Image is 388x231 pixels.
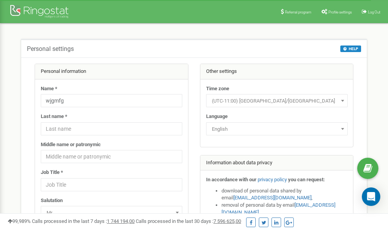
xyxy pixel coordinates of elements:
span: Calls processed in the last 7 days : [32,218,135,224]
span: English [209,124,345,135]
label: Salutation [41,197,63,204]
div: Personal information [35,64,188,79]
strong: In accordance with our [206,177,256,182]
span: Calls processed in the last 30 days : [136,218,241,224]
span: Log Out [368,10,380,14]
a: [EMAIL_ADDRESS][DOMAIN_NAME] [233,195,311,201]
li: removal of personal data by email , [221,202,348,216]
a: privacy policy [258,177,287,182]
span: Mr. [43,207,180,218]
input: Last name [41,122,182,135]
button: HELP [340,46,361,52]
span: Mr. [41,206,182,219]
u: 1 744 194,00 [107,218,135,224]
label: Language [206,113,228,120]
li: download of personal data shared by email , [221,187,348,202]
input: Middle name or patronymic [41,150,182,163]
span: (UTC-11:00) Pacific/Midway [206,94,348,107]
label: Time zone [206,85,229,93]
input: Name [41,94,182,107]
label: Name * [41,85,57,93]
div: Information about data privacy [200,155,353,171]
span: English [206,122,348,135]
label: Middle name or patronymic [41,141,101,148]
div: Open Intercom Messenger [362,187,380,206]
span: (UTC-11:00) Pacific/Midway [209,96,345,106]
input: Job Title [41,178,182,191]
span: Profile settings [328,10,352,14]
div: Other settings [200,64,353,79]
label: Job Title * [41,169,63,176]
u: 7 596 625,00 [213,218,241,224]
span: 99,989% [8,218,31,224]
span: Referral program [285,10,311,14]
h5: Personal settings [27,46,74,52]
label: Last name * [41,113,67,120]
strong: you can request: [288,177,325,182]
